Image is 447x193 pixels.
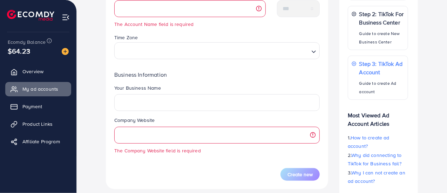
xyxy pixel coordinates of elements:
iframe: Chat [417,161,442,188]
span: Ecomdy Balance [8,39,46,46]
p: 3. [348,168,408,185]
span: Affiliate Program [22,138,60,145]
small: The Account Name field is required [114,21,266,28]
button: Create new [280,168,320,181]
label: Time Zone [114,34,138,41]
legend: Your Business Name [114,84,320,94]
p: Most Viewed Ad Account Articles [348,105,408,128]
p: Guide to create Ad account [359,79,404,96]
p: Business Information [114,70,320,79]
a: Affiliate Program [5,135,71,149]
span: Why did connecting to TikTok for Business fail? [348,152,402,167]
span: My ad accounts [22,85,58,92]
a: Payment [5,99,71,113]
img: menu [62,13,70,21]
small: The Company Website field is required [114,147,320,154]
img: image [62,48,69,55]
img: logo [7,10,54,21]
span: Payment [22,103,42,110]
p: Step 3: TikTok Ad Account [359,60,404,76]
span: How to create ad account? [348,134,390,150]
a: Product Links [5,117,71,131]
p: Guide to create New Business Center [359,29,404,46]
span: Create new [287,171,313,178]
div: Search for option [114,42,320,59]
span: Product Links [22,120,53,127]
span: $64.23 [8,46,30,56]
input: Search for option [117,44,309,57]
p: 2. [348,151,408,168]
p: Step 2: TikTok For Business Center [359,10,404,27]
span: Overview [22,68,43,75]
legend: Company Website [114,117,320,126]
a: My ad accounts [5,82,71,96]
a: Overview [5,64,71,78]
span: Why I can not create an ad account? [348,169,405,185]
p: 1. [348,133,408,150]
